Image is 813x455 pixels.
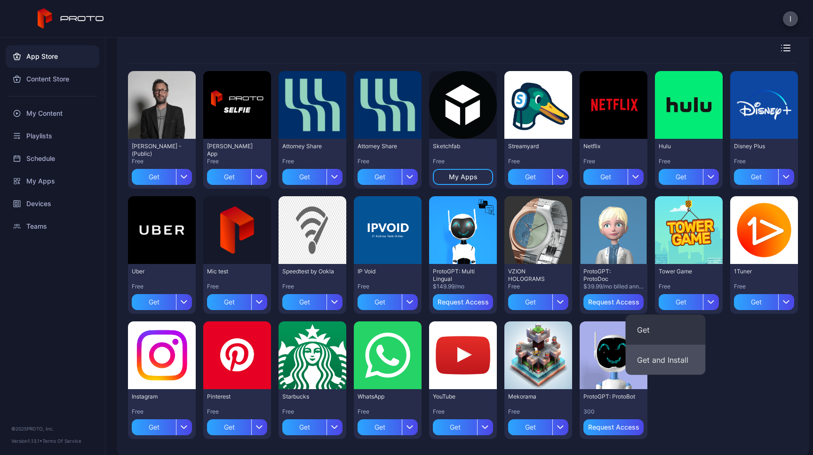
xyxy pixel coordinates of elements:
[6,170,99,192] a: My Apps
[734,283,794,290] div: Free
[583,268,635,283] div: ProtoGPT: ProtoDoc
[659,290,719,310] button: Get
[282,408,343,415] div: Free
[508,268,560,283] div: VZION HOLOGRAMS
[433,158,493,165] div: Free
[583,419,644,435] button: Request Access
[508,408,568,415] div: Free
[6,147,99,170] a: Schedule
[433,143,485,150] div: Sketchfab
[207,158,267,165] div: Free
[282,283,343,290] div: Free
[6,68,99,90] a: Content Store
[282,165,343,185] button: Get
[508,158,568,165] div: Free
[659,169,703,185] div: Get
[433,268,485,283] div: ProtoGPT: Multi Lingual
[132,165,192,185] button: Get
[132,268,183,275] div: Uber
[207,294,251,310] div: Get
[438,298,489,306] div: Request Access
[207,415,267,435] button: Get
[508,169,552,185] div: Get
[588,423,639,431] div: Request Access
[132,294,176,310] div: Get
[282,143,334,150] div: Attorney Share
[433,283,493,290] div: $149.99/mo
[734,143,786,150] div: Disney Plus
[282,290,343,310] button: Get
[358,290,418,310] button: Get
[358,415,418,435] button: Get
[583,408,644,415] div: 300
[207,290,267,310] button: Get
[207,143,259,158] div: David Selfie App
[588,298,639,306] div: Request Access
[659,165,719,185] button: Get
[659,294,703,310] div: Get
[433,393,485,400] div: YouTube
[734,165,794,185] button: Get
[358,283,418,290] div: Free
[207,165,267,185] button: Get
[583,165,644,185] button: Get
[207,419,251,435] div: Get
[659,143,710,150] div: Hulu
[734,290,794,310] button: Get
[734,268,786,275] div: 1Tuner
[583,143,635,150] div: Netflix
[734,158,794,165] div: Free
[282,393,334,400] div: Starbucks
[6,215,99,238] a: Teams
[358,268,409,275] div: IP Void
[282,419,327,435] div: Get
[132,415,192,435] button: Get
[433,419,477,435] div: Get
[282,169,327,185] div: Get
[659,283,719,290] div: Free
[11,425,94,432] div: © 2025 PROTO, Inc.
[358,143,409,150] div: Attorney Share
[508,165,568,185] button: Get
[282,158,343,165] div: Free
[433,294,493,310] button: Request Access
[6,125,99,147] a: Playlists
[282,294,327,310] div: Get
[207,169,251,185] div: Get
[282,415,343,435] button: Get
[508,415,568,435] button: Get
[132,419,176,435] div: Get
[358,294,402,310] div: Get
[6,102,99,125] a: My Content
[132,169,176,185] div: Get
[358,419,402,435] div: Get
[433,169,493,185] button: My Apps
[207,393,259,400] div: Pinterest
[132,393,183,400] div: Instagram
[626,345,706,375] button: Get and Install
[508,294,552,310] div: Get
[583,294,644,310] button: Request Access
[358,158,418,165] div: Free
[433,408,493,415] div: Free
[626,315,706,345] button: Get
[433,415,493,435] button: Get
[207,268,259,275] div: Mic test
[358,169,402,185] div: Get
[132,290,192,310] button: Get
[659,268,710,275] div: Tower Game
[583,169,628,185] div: Get
[508,393,560,400] div: Mekorama
[508,143,560,150] div: Streamyard
[282,268,334,275] div: Speedtest by Ookla
[358,408,418,415] div: Free
[132,408,192,415] div: Free
[6,192,99,215] a: Devices
[659,158,719,165] div: Free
